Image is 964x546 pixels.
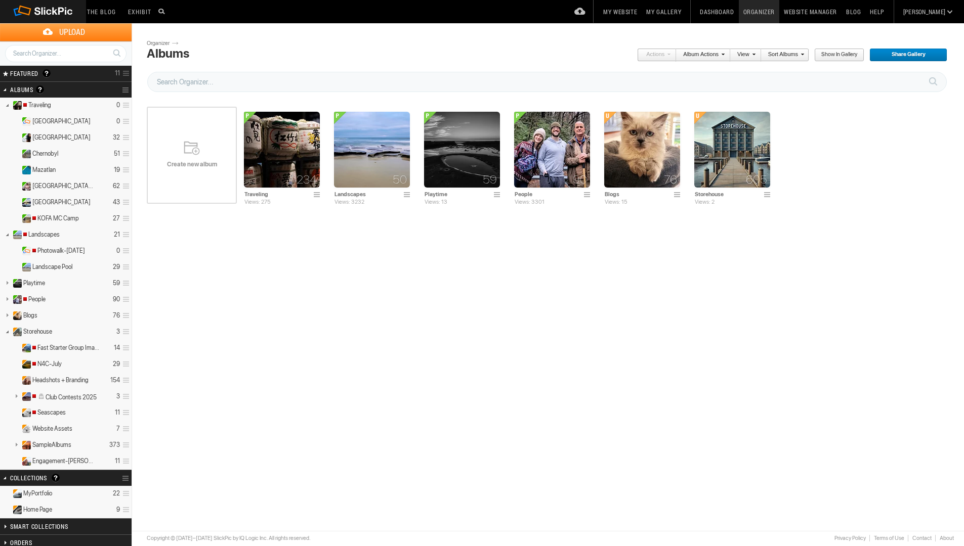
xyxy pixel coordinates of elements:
span: Views: 13 [425,199,447,205]
span: 605 [746,175,767,184]
img: InfraredTidalPools8x12.webp [424,112,500,188]
a: Expand [10,374,20,381]
a: Expand [10,196,20,203]
a: Expand [10,115,20,122]
h2: Albums [10,82,95,98]
span: Storehouse [23,328,52,336]
span: 76 [664,175,677,184]
a: Sort Albums [761,49,804,62]
span: Playtime [23,279,45,287]
span: N4C-July [31,360,62,368]
a: About [935,535,954,541]
span: Home Page [23,506,52,514]
span: Headshots + Branding [32,376,89,384]
span: Create new album [147,160,237,168]
input: Playtime [424,190,491,199]
span: FEATURED [7,69,38,77]
ins: Public Album [18,166,31,174]
span: 234 [297,175,317,184]
a: Expand [10,179,20,187]
span: Views: 15 [605,199,627,205]
a: Terms of Use [869,535,908,541]
a: Expand [10,357,20,365]
ins: Public Album [18,150,31,158]
a: Expand [1,506,11,513]
span: Seascapes [31,408,66,417]
a: Privacy Policy [830,535,869,541]
ins: Public Album [18,198,31,207]
ins: Unlisted Album [9,328,22,336]
a: Expand [10,454,20,462]
span: Photowalk-Aug25 [31,247,85,255]
span: Share Gallery [869,49,940,62]
span: Views: 3232 [334,199,364,205]
a: Search [107,44,126,62]
ins: Unlisted Album [18,408,31,417]
div: Copyright © [DATE]–[DATE] SlickPic by IQ Logic Inc. All rights reserved. [147,534,311,542]
ins: Public Album [9,101,22,110]
a: View [730,49,756,62]
a: Expand [10,422,20,430]
span: Views: 3301 [515,199,544,205]
span: MyPortfolio [23,489,52,497]
a: Show in Gallery [814,49,864,62]
span: Greece [32,117,91,125]
img: DALLE_2025-03-13_11.52.54_-_A_large_storehouse_building_set_in_a_marina_or_dock-like_environment.... [694,112,770,188]
ins: Public Album [18,182,31,191]
a: Expand [9,390,23,402]
input: Search Organizer... [5,45,127,62]
span: Engagement-Johnson [32,457,95,465]
a: Expand [10,341,20,349]
ins: Public Album [18,133,31,142]
ins: Public Album [18,247,31,255]
ins: Unlisted Album [18,344,31,352]
input: Blogs [604,190,671,199]
ins: Public Album [9,279,22,288]
img: Dad__Kids.webp [514,112,590,188]
span: Fast Starter Group Images [31,344,100,352]
h2: Collections [10,470,95,485]
span: 59 [483,175,497,184]
span: Traveling [22,101,51,109]
div: Albums [147,47,189,61]
span: Mazatlan [32,166,56,174]
span: KOFA MC Camp [31,214,79,222]
span: Upload [12,23,132,41]
a: Actions [637,49,670,62]
ins: Unlisted Album with password [18,392,31,401]
span: Views: 2 [695,199,715,205]
span: Website Assets [32,425,72,433]
ins: Unlisted Album [18,360,31,369]
span: People [22,295,46,303]
ins: Public Album [18,263,31,271]
ins: Unlisted Album [9,311,22,320]
input: People [514,190,581,199]
ins: Unlisted Collection [9,506,22,514]
a: Expand [9,438,23,451]
a: Expand [10,212,20,219]
span: Cabo San Lucas [32,182,95,190]
a: Expand [10,147,20,155]
a: Expand [1,489,11,497]
span: Landscape Pool [32,263,72,271]
input: Landscapes [334,190,401,199]
ins: Unlisted Collection [9,489,22,498]
input: Traveling [244,190,311,199]
span: Club Contests 2025 [31,392,97,400]
a: Expand [10,131,20,139]
ins: Unlisted Album [18,457,31,466]
input: Storehouse [694,190,761,199]
span: Landscapes [22,231,60,239]
ins: Public Album [9,231,22,239]
span: 50 [393,175,407,184]
a: Expand [10,244,20,252]
a: Expand [10,406,20,414]
ins: Public Album [18,214,31,223]
a: Contact [908,535,935,541]
ins: Unlisted Album [18,425,31,433]
ins: Unlisted Album [18,376,31,385]
span: 90 [573,175,587,184]
span: SampleAlbums [32,441,71,449]
span: Chernobyl [32,150,58,158]
span: Japan [32,133,91,142]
